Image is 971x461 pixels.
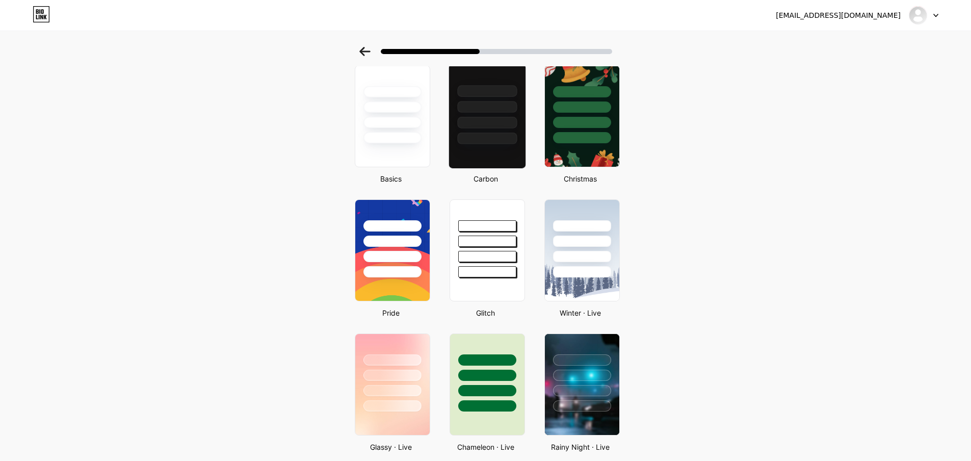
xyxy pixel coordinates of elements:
img: Ewan Harper [908,6,928,25]
div: Chameleon · Live [447,442,525,452]
div: [EMAIL_ADDRESS][DOMAIN_NAME] [776,10,901,21]
div: Rainy Night · Live [541,442,620,452]
div: Pride [352,308,430,318]
div: Carbon [447,173,525,184]
div: Winter · Live [541,308,620,318]
div: Glassy · Live [352,442,430,452]
div: Glitch [447,308,525,318]
div: Basics [352,173,430,184]
div: Christmas [541,173,620,184]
